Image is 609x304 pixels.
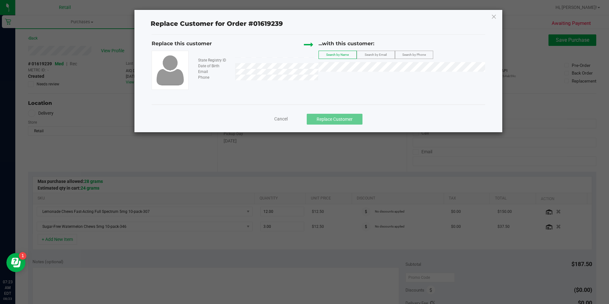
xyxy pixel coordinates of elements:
div: Email [193,69,235,75]
span: Replace Customer for Order #01619239 [147,18,287,29]
span: Cancel [274,116,288,121]
span: Search by Email [365,53,387,56]
div: Phone [193,75,235,80]
span: Replace this customer [152,40,212,47]
iframe: Resource center [6,253,25,272]
span: Search by Phone [402,53,426,56]
span: Search by Name [326,53,349,56]
img: user-icon.png [153,54,187,87]
span: ...with this customer: [319,40,374,47]
div: Date of Birth [193,63,235,69]
div: State Registry ID [193,57,235,63]
button: Replace Customer [307,114,362,125]
iframe: Resource center unread badge [19,252,26,260]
